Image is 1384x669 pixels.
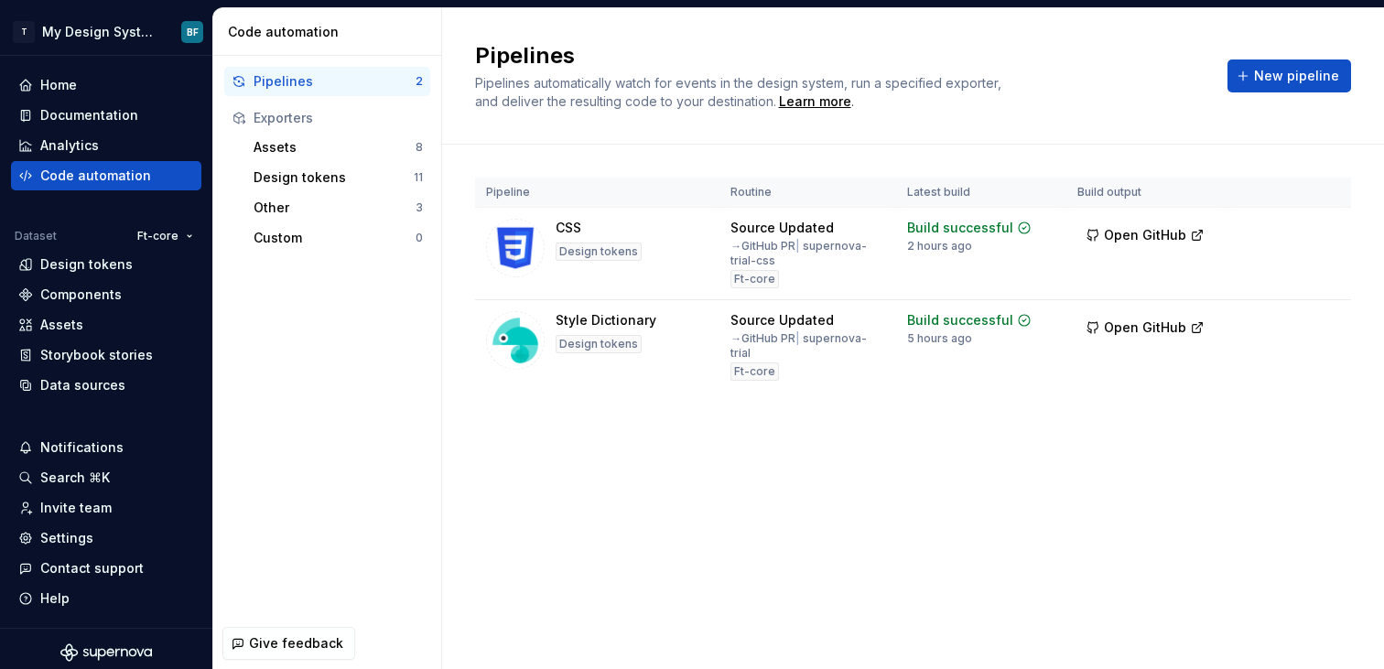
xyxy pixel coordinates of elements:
span: Open GitHub [1104,226,1186,244]
a: Open GitHub [1077,230,1213,245]
button: Custom0 [246,223,430,253]
a: Analytics [11,131,201,160]
th: Latest build [896,178,1066,208]
button: TMy Design SystemBF [4,12,209,51]
button: New pipeline [1227,59,1351,92]
div: 2 [416,74,423,89]
a: Invite team [11,493,201,523]
th: Build output [1066,178,1226,208]
a: Assets [11,310,201,340]
div: Assets [40,316,83,334]
div: Assets [254,138,416,156]
div: Search ⌘K [40,469,110,487]
h2: Pipelines [475,41,1206,70]
span: Pipelines automatically watch for events in the design system, run a specified exporter, and deli... [475,75,1005,109]
svg: Supernova Logo [60,643,152,662]
div: Dataset [15,229,57,243]
div: → GitHub PR supernova-trial [730,331,885,361]
div: My Design System [42,23,159,41]
div: BF [187,25,199,39]
div: Settings [40,529,93,547]
div: Storybook stories [40,346,153,364]
div: Ft-core [730,362,779,381]
div: Style Dictionary [556,311,656,329]
button: Give feedback [222,627,355,660]
button: Open GitHub [1077,311,1213,344]
div: 2 hours ago [907,239,972,254]
div: 8 [416,140,423,155]
a: Documentation [11,101,201,130]
button: Open GitHub [1077,219,1213,252]
div: Design tokens [40,255,133,274]
div: Exporters [254,109,423,127]
div: Build successful [907,219,1013,237]
div: Custom [254,229,416,247]
div: T [13,21,35,43]
a: Settings [11,523,201,553]
div: CSS [556,219,581,237]
span: | [795,331,800,345]
div: 3 [416,200,423,215]
div: Components [40,286,122,304]
button: Design tokens11 [246,163,430,192]
div: Data sources [40,376,125,394]
button: Help [11,584,201,613]
th: Pipeline [475,178,719,208]
a: Home [11,70,201,100]
div: Design tokens [556,335,642,353]
a: Data sources [11,371,201,400]
div: 5 hours ago [907,331,972,346]
div: Design tokens [556,243,642,261]
a: Open GitHub [1077,322,1213,338]
div: Code automation [40,167,151,185]
div: Code automation [228,23,434,41]
button: Search ⌘K [11,463,201,492]
span: . [776,95,854,109]
div: Notifications [40,438,124,457]
div: Build successful [907,311,1013,329]
a: Components [11,280,201,309]
a: Learn more [779,92,851,111]
div: Design tokens [254,168,414,187]
button: Notifications [11,433,201,462]
div: Source Updated [730,219,834,237]
span: | [795,239,800,253]
span: Open GitHub [1104,318,1186,337]
span: New pipeline [1254,67,1339,85]
div: Other [254,199,416,217]
div: Help [40,589,70,608]
div: Ft-core [730,270,779,288]
a: Design tokens [11,250,201,279]
div: Pipelines [254,72,416,91]
div: 11 [414,170,423,185]
button: Contact support [11,554,201,583]
div: Analytics [40,136,99,155]
div: → GitHub PR supernova-trial-css [730,239,885,268]
div: Source Updated [730,311,834,329]
button: Pipelines2 [224,67,430,96]
div: Invite team [40,499,112,517]
div: Contact support [40,559,144,577]
a: Code automation [11,161,201,190]
span: Give feedback [249,634,343,653]
button: Other3 [246,193,430,222]
div: Home [40,76,77,94]
button: Ft-core [129,223,201,249]
th: Routine [719,178,896,208]
div: 0 [416,231,423,245]
span: Ft-core [137,229,178,243]
div: Documentation [40,106,138,124]
a: Storybook stories [11,340,201,370]
button: Assets8 [246,133,430,162]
